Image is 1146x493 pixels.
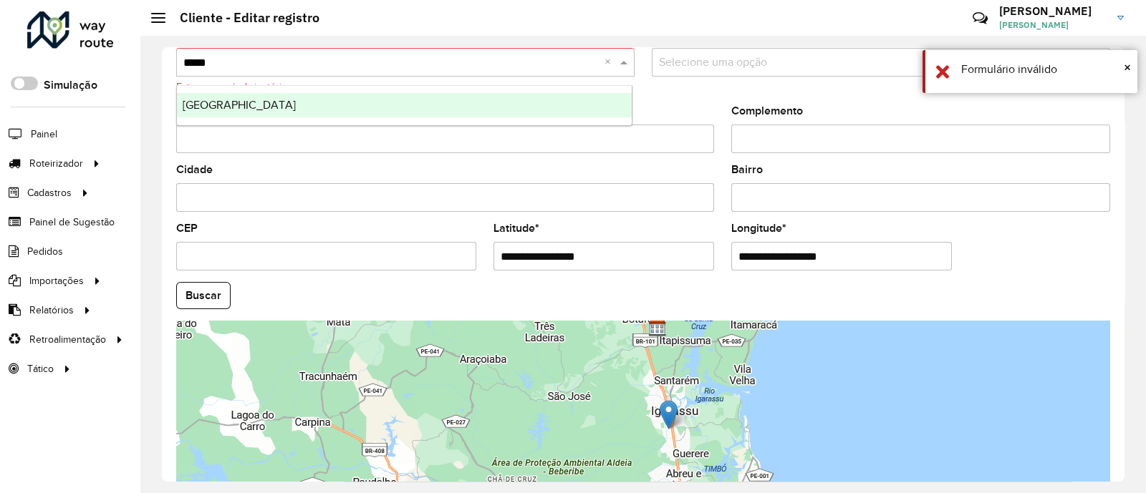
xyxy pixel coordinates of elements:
label: Bairro [731,161,763,178]
span: Cadastros [27,185,72,200]
h2: Cliente - Editar registro [165,10,319,26]
label: Cidade [176,161,213,178]
div: Formulário inválido [961,61,1127,78]
label: Simulação [44,77,97,94]
a: Contato Rápido [965,3,996,34]
span: Painel de Sugestão [29,215,115,230]
img: Marker [660,400,678,429]
span: Pedidos [27,244,63,259]
label: Latitude [493,220,539,237]
span: Clear all [605,54,617,71]
span: Relatórios [29,303,74,318]
formly-validation-message: Este campo é obrigatório [176,82,287,92]
img: CDI Pernambuco [648,318,667,337]
ng-dropdown-panel: Options list [176,85,632,126]
span: Importações [29,273,84,288]
label: Complemento [731,102,803,119]
span: Roteirizador [29,156,83,171]
span: Retroalimentação [29,332,106,347]
span: Tático [27,361,54,376]
button: Close [1124,57,1131,78]
label: Longitude [731,220,786,237]
span: [PERSON_NAME] [999,19,1107,31]
h3: [PERSON_NAME] [999,4,1107,18]
span: × [1124,59,1131,75]
button: Buscar [176,282,231,309]
span: [GEOGRAPHIC_DATA] [183,99,296,111]
label: CEP [176,220,198,237]
span: Painel [31,127,57,142]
